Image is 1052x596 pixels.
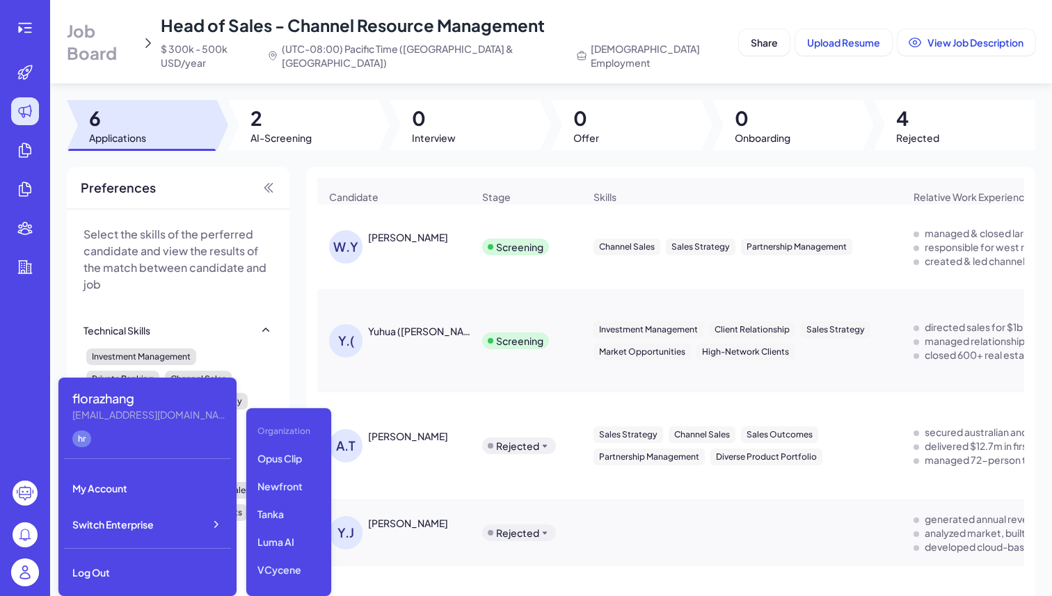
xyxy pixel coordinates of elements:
[751,36,778,49] span: Share
[252,446,326,471] p: Opus Clip
[89,106,146,131] span: 6
[735,131,790,145] span: Onboarding
[252,529,326,554] p: Luma AI
[329,429,362,462] div: A.T
[368,230,448,244] div: WES YOUNG
[896,131,939,145] span: Rejected
[72,430,91,447] div: hr
[329,516,362,549] div: Y.J
[252,501,326,526] p: Tanka
[593,321,703,338] div: Investment Management
[807,36,880,49] span: Upload Resume
[89,131,146,145] span: Applications
[252,557,326,582] p: VCycene
[801,321,870,338] div: Sales Strategy
[741,239,852,255] div: Partnership Management
[927,36,1023,49] span: View Job Description
[591,42,733,70] span: [DEMOGRAPHIC_DATA] Employment
[496,334,543,348] div: Screening
[735,106,790,131] span: 0
[896,106,939,131] span: 4
[666,239,735,255] div: Sales Strategy
[368,429,448,443] div: ANDY TEAGUE
[593,344,691,360] div: Market Opportunities
[86,348,196,365] div: Investment Management
[64,557,231,588] div: Log Out
[252,474,326,499] p: Newfront
[898,29,1035,56] button: View Job Description
[329,324,362,357] div: Y.(
[593,239,660,255] div: Channel Sales
[496,240,543,254] div: Screening
[496,526,539,540] div: Rejected
[710,449,822,465] div: Diverse Product Portfolio
[593,449,705,465] div: Partnership Management
[11,558,39,586] img: user_logo.png
[81,178,156,198] span: Preferences
[67,19,136,64] span: Job Board
[739,29,790,56] button: Share
[72,517,154,531] span: Switch Enterprise
[72,408,225,422] div: florazhang@joinbrix.com
[573,131,599,145] span: Offer
[496,439,539,453] div: Rejected
[161,15,545,35] span: Head of Sales - Channel Resource Management
[914,190,1030,204] span: Relative Work Experience
[83,226,273,293] p: Select the skills of the perferred candidate and view the results of the match between candidate ...
[709,321,795,338] div: Client Relationship
[83,323,150,337] div: Technical Skills
[368,516,448,530] div: Yingda Jiang
[64,473,231,504] div: My Account
[161,42,256,70] span: $ 300k - 500k USD/year
[696,344,795,360] div: High-Network Clients
[482,190,511,204] span: Stage
[593,190,616,204] span: Skills
[72,389,225,408] div: florazhang
[165,371,232,387] div: Channel Sales
[252,419,326,443] div: Organization
[669,426,735,443] div: Channel Sales
[412,131,456,145] span: Interview
[329,230,362,264] div: W.Y
[368,324,471,338] div: Yuhua (Ivy) Chang
[412,106,456,131] span: 0
[593,426,663,443] div: Sales Strategy
[86,371,159,387] div: Private Banking
[250,131,312,145] span: AI-Screening
[250,106,312,131] span: 2
[282,42,565,70] span: (UTC-08:00) Pacific Time ([GEOGRAPHIC_DATA] & [GEOGRAPHIC_DATA])
[795,29,892,56] button: Upload Resume
[741,426,818,443] div: Sales Outcomes
[573,106,599,131] span: 0
[329,190,378,204] span: Candidate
